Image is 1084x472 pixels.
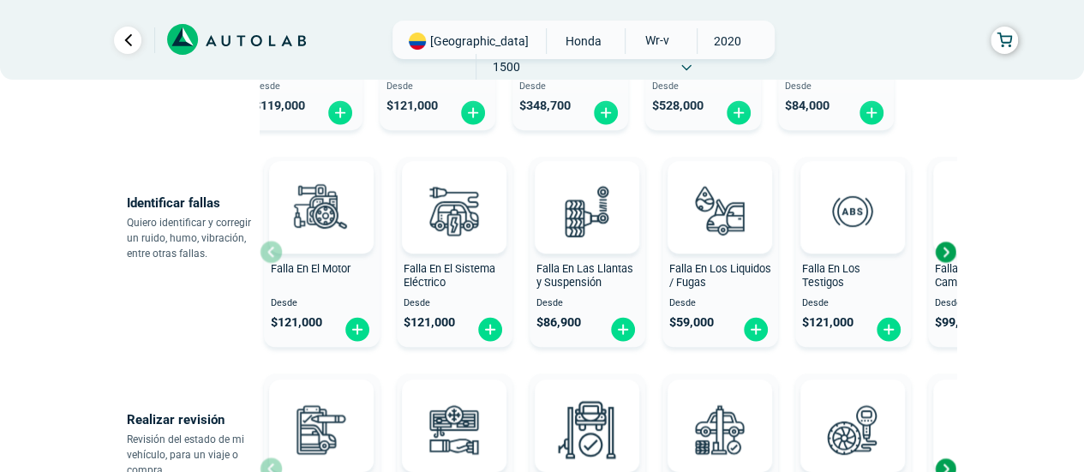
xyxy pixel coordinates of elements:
[802,298,904,309] span: Desde
[561,164,613,216] img: AD0BCuuxAAAAAElFTkSuQmCC
[795,157,911,347] button: Falla En Los Testigos Desde $121,000
[404,315,455,330] span: $ 121,000
[271,262,350,275] span: Falla En El Motor
[928,157,1044,347] button: Falla En La Caja de Cambio Desde $99,000
[815,173,890,248] img: diagnostic_diagnostic_abs-v3.svg
[932,239,958,265] div: Next slide
[858,99,885,126] img: fi_plus-circle2.svg
[652,99,704,113] span: $ 528,000
[344,316,371,343] img: fi_plus-circle2.svg
[428,383,480,434] img: AD0BCuuxAAAAAElFTkSuQmCC
[296,164,347,216] img: AD0BCuuxAAAAAElFTkSuQmCC
[284,391,359,467] img: revision_general-v3.svg
[682,173,758,248] img: diagnostic_gota-de-sangre-v3.svg
[785,99,829,113] span: $ 84,000
[561,383,613,434] img: AD0BCuuxAAAAAElFTkSuQmCC
[127,215,260,261] p: Quiero identificar y corregir un ruido, humo, vibración, entre otras fallas.
[271,298,373,309] span: Desde
[127,408,260,432] p: Realizar revisión
[935,298,1037,309] span: Desde
[536,298,638,309] span: Desde
[296,383,347,434] img: AD0BCuuxAAAAAElFTkSuQmCC
[284,173,359,248] img: diagnostic_engine-v3.svg
[264,157,380,347] button: Falla En El Motor Desde $121,000
[827,383,878,434] img: AD0BCuuxAAAAAElFTkSuQmCC
[609,316,637,343] img: fi_plus-circle2.svg
[935,262,1026,290] span: Falla En La Caja de Cambio
[785,81,887,93] span: Desde
[519,81,621,93] span: Desde
[416,173,492,248] img: diagnostic_bombilla-v3.svg
[948,173,1023,248] img: diagnostic_caja-de-cambios-v3.svg
[430,33,529,50] span: [GEOGRAPHIC_DATA]
[875,316,902,343] img: fi_plus-circle2.svg
[742,316,770,343] img: fi_plus-circle2.svg
[652,81,754,93] span: Desde
[476,54,537,80] span: 1500
[549,173,625,248] img: diagnostic_suspension-v3.svg
[459,99,487,126] img: fi_plus-circle2.svg
[669,315,714,330] span: $ 59,000
[254,99,305,113] span: $ 119,000
[416,391,492,467] img: aire_acondicionado-v3.svg
[519,99,571,113] span: $ 348,700
[802,262,860,290] span: Falla En Los Testigos
[536,262,633,290] span: Falla En Las Llantas y Suspensión
[409,33,426,50] img: Flag of COLOMBIA
[592,99,620,126] img: fi_plus-circle2.svg
[554,28,614,54] span: HONDA
[386,81,488,93] span: Desde
[536,315,581,330] span: $ 86,900
[694,164,746,216] img: AD0BCuuxAAAAAElFTkSuQmCC
[935,315,979,330] span: $ 99,000
[127,191,260,215] p: Identificar fallas
[386,99,438,113] span: $ 121,000
[476,316,504,343] img: fi_plus-circle2.svg
[698,28,758,54] span: 2020
[254,81,356,93] span: Desde
[404,298,506,309] span: Desde
[397,157,512,347] button: Falla En El Sistema Eléctrico Desde $121,000
[694,383,746,434] img: AD0BCuuxAAAAAElFTkSuQmCC
[682,391,758,467] img: revision_tecno_mecanica-v3.svg
[271,315,322,330] span: $ 121,000
[815,391,890,467] img: escaner-v3.svg
[827,164,878,216] img: AD0BCuuxAAAAAElFTkSuQmCC
[669,262,771,290] span: Falla En Los Liquidos / Fugas
[549,391,625,467] img: peritaje-v3.svg
[802,315,853,330] span: $ 121,000
[725,99,752,126] img: fi_plus-circle2.svg
[662,157,778,347] button: Falla En Los Liquidos / Fugas Desde $59,000
[326,99,354,126] img: fi_plus-circle2.svg
[626,28,686,52] span: WR-V
[948,391,1023,467] img: cambio_bateria-v3.svg
[114,27,141,54] a: Ir al paso anterior
[669,298,771,309] span: Desde
[428,164,480,216] img: AD0BCuuxAAAAAElFTkSuQmCC
[530,157,645,347] button: Falla En Las Llantas y Suspensión Desde $86,900
[404,262,495,290] span: Falla En El Sistema Eléctrico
